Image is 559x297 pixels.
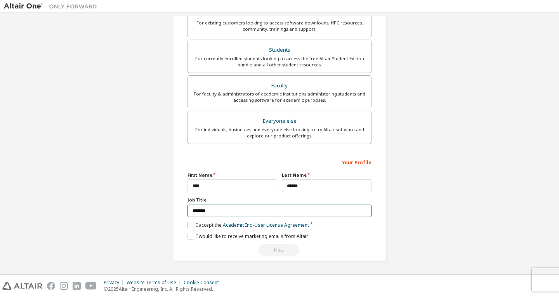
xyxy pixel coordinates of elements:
[193,116,366,127] div: Everyone else
[187,197,372,203] label: Job Title
[193,127,366,139] div: For individuals, businesses and everyone else looking to try Altair software and explore our prod...
[2,282,42,290] img: altair_logo.svg
[85,282,97,290] img: youtube.svg
[187,156,372,168] div: Your Profile
[47,282,55,290] img: facebook.svg
[60,282,68,290] img: instagram.svg
[187,233,308,240] label: I would like to receive marketing emails from Altair
[282,172,372,178] label: Last Name
[73,282,81,290] img: linkedin.svg
[104,286,224,292] p: © 2025 Altair Engineering, Inc. All Rights Reserved.
[127,280,184,286] div: Website Terms of Use
[4,2,101,10] img: Altair One
[187,222,309,228] label: I accept the
[187,244,372,256] div: Read and acccept EULA to continue
[223,222,309,228] a: Academic End-User License Agreement
[104,280,127,286] div: Privacy
[193,80,366,91] div: Faculty
[193,20,366,32] div: For existing customers looking to access software downloads, HPC resources, community, trainings ...
[187,172,277,178] label: First Name
[193,91,366,103] div: For faculty & administrators of academic institutions administering students and accessing softwa...
[193,45,366,56] div: Students
[184,280,224,286] div: Cookie Consent
[193,56,366,68] div: For currently enrolled students looking to access the free Altair Student Edition bundle and all ...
